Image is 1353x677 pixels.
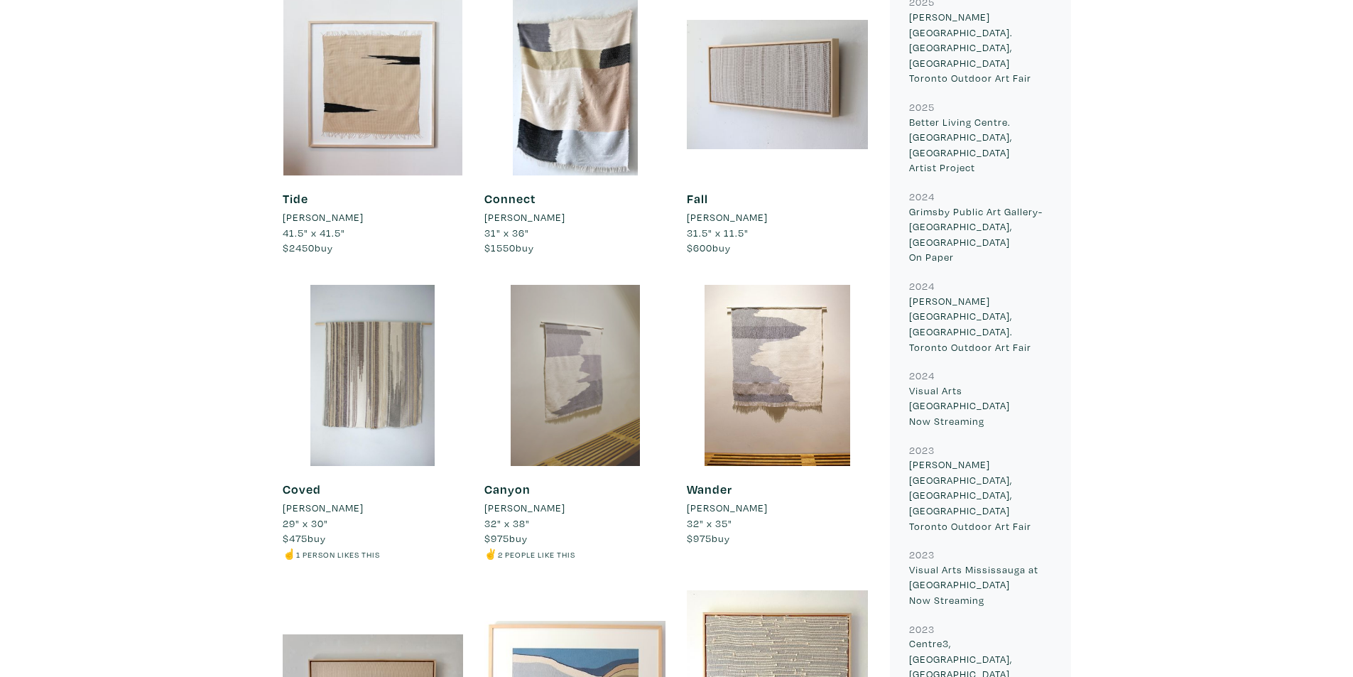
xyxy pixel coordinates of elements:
a: Wander [687,481,732,497]
li: [PERSON_NAME] [484,500,565,516]
a: Canyon [484,481,531,497]
span: buy [687,531,730,545]
small: 2024 [909,279,935,293]
li: [PERSON_NAME] [283,500,364,516]
span: 31" x 36" [484,226,529,239]
span: $600 [687,241,712,254]
small: 2 people like this [498,549,575,560]
li: [PERSON_NAME] [283,210,364,225]
span: 31.5" x 11.5" [687,226,749,239]
li: [PERSON_NAME] [687,500,768,516]
p: Better Living Centre. [GEOGRAPHIC_DATA], [GEOGRAPHIC_DATA] Artist Project [909,114,1052,175]
span: buy [484,531,528,545]
a: [PERSON_NAME] [283,500,464,516]
a: [PERSON_NAME] [687,210,868,225]
small: 2025 [909,100,935,114]
small: 2024 [909,369,935,382]
p: Visual Arts [GEOGRAPHIC_DATA] Now Streaming [909,383,1052,429]
li: [PERSON_NAME] [687,210,768,225]
span: buy [283,531,326,545]
li: [PERSON_NAME] [484,210,565,225]
span: 32" x 35" [687,516,732,530]
span: $975 [687,531,712,545]
small: 2023 [909,548,935,561]
span: 32" x 38" [484,516,530,530]
span: buy [484,241,534,254]
small: 1 person likes this [296,549,380,560]
p: [PERSON_NAME][GEOGRAPHIC_DATA]. [GEOGRAPHIC_DATA], [GEOGRAPHIC_DATA] Toronto Outdoor Art Fair [909,9,1052,86]
a: Fall [687,190,708,207]
p: Grimsby Public Art Gallery- [GEOGRAPHIC_DATA], [GEOGRAPHIC_DATA] On Paper [909,204,1052,265]
small: 2023 [909,622,935,636]
p: Visual Arts Mississauga at [GEOGRAPHIC_DATA] Now Streaming [909,562,1052,608]
a: Tide [283,190,308,207]
li: ✌️ [484,546,665,562]
a: [PERSON_NAME] [283,210,464,225]
a: [PERSON_NAME] [687,500,868,516]
a: [PERSON_NAME] [484,210,665,225]
span: buy [283,241,333,254]
span: buy [687,241,731,254]
small: 2023 [909,443,935,457]
span: 29" x 30" [283,516,328,530]
li: ☝️ [283,546,464,562]
span: $1550 [484,241,516,254]
a: Connect [484,190,536,207]
p: [PERSON_NAME][GEOGRAPHIC_DATA], [GEOGRAPHIC_DATA]. Toronto Outdoor Art Fair [909,293,1052,354]
small: 2024 [909,190,935,203]
span: $475 [283,531,308,545]
a: Coved [283,481,321,497]
p: [PERSON_NAME][GEOGRAPHIC_DATA], [GEOGRAPHIC_DATA], [GEOGRAPHIC_DATA] Toronto Outdoor Art Fair [909,457,1052,534]
span: $2450 [283,241,315,254]
a: [PERSON_NAME] [484,500,665,516]
span: $975 [484,531,509,545]
span: 41.5" x 41.5" [283,226,345,239]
